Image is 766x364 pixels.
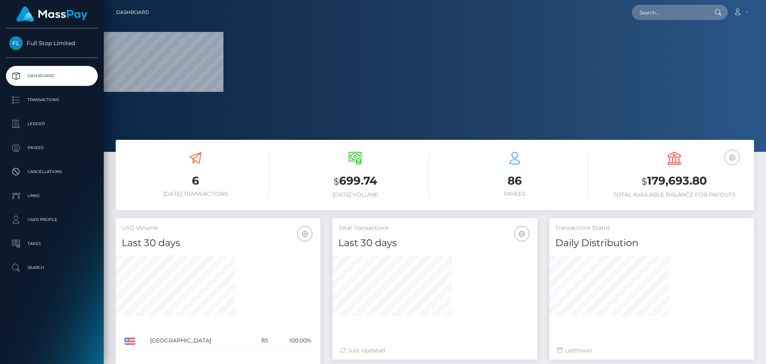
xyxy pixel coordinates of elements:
h6: [DATE] Volume [281,191,429,198]
a: Dashboard [116,4,149,21]
h5: Transactions Status [555,224,748,232]
a: Dashboard [6,66,98,86]
div: Last hours [557,346,746,355]
a: Transactions [6,90,98,110]
small: $ [334,176,339,187]
h4: Last 30 days [338,236,531,250]
img: US.png [124,338,135,345]
h5: Total Transactions [338,224,531,232]
a: Ledger [6,114,98,134]
span: Full Stop Limited [6,40,98,47]
p: Search [9,262,95,274]
small: $ [642,176,647,187]
h5: USD Volume [122,224,314,232]
p: Ledger [9,118,95,130]
h6: [DATE] Transactions [122,191,269,197]
h6: Total Available Balance for Payouts [600,191,748,198]
p: Transactions [9,94,95,106]
a: Cancellations [6,162,98,182]
a: Links [6,186,98,206]
td: 85 [251,332,270,350]
h3: 699.74 [281,173,429,189]
img: MassPay Logo [16,6,87,22]
h3: 179,693.80 [600,173,748,189]
p: User Profile [9,214,95,226]
a: User Profile [6,210,98,230]
input: Search... [632,5,707,20]
p: Payees [9,142,95,154]
a: Taxes [6,234,98,254]
h4: Daily Distribution [555,236,748,250]
img: Full Stop Limited [9,36,23,50]
p: Cancellations [9,166,95,178]
a: Search [6,258,98,278]
h3: 86 [441,173,588,189]
td: 100.00% [271,332,315,350]
h3: 6 [122,173,269,189]
p: Taxes [9,238,95,250]
h4: Last 30 days [122,236,314,250]
h6: Payees [441,191,588,197]
a: Payees [6,138,98,158]
p: Dashboard [9,70,95,82]
td: [GEOGRAPHIC_DATA] [147,332,251,350]
p: Links [9,190,95,202]
div: Just Updated [340,346,529,355]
